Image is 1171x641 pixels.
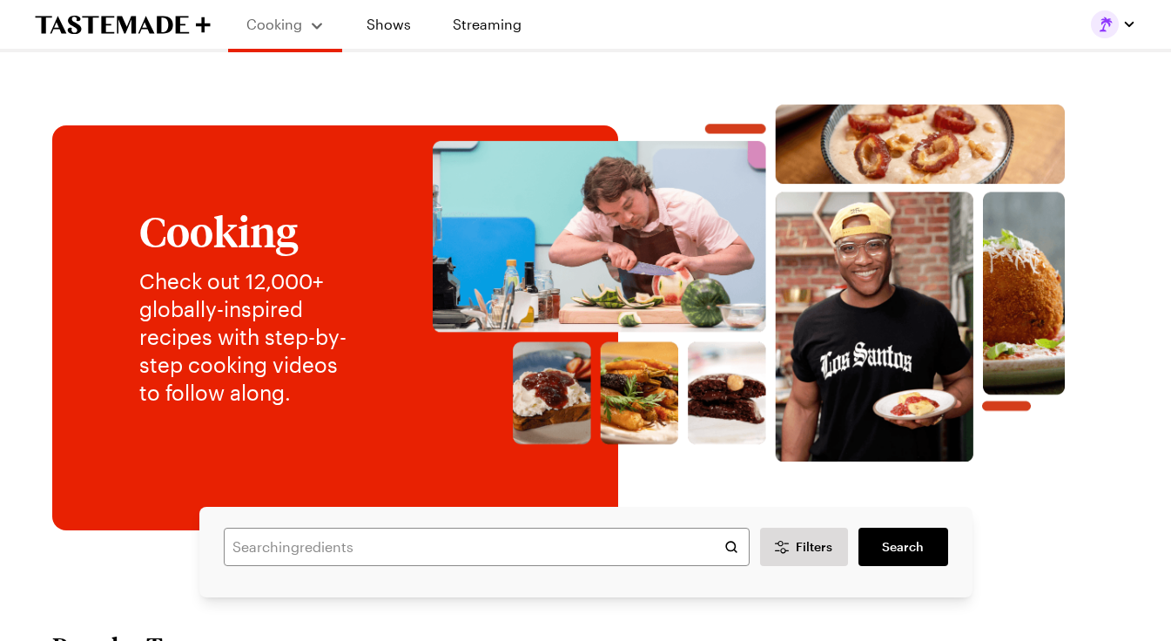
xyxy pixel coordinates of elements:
[396,105,1101,462] img: Explore recipes
[1091,10,1136,38] button: Profile picture
[246,7,325,42] button: Cooking
[139,267,361,407] p: Check out 12,000+ globally-inspired recipes with step-by-step cooking videos to follow along.
[882,538,924,556] span: Search
[139,208,361,253] h1: Cooking
[796,538,832,556] span: Filters
[246,16,302,32] span: Cooking
[858,528,947,566] a: filters
[760,528,849,566] button: Desktop filters
[35,15,211,35] a: To Tastemade Home Page
[1091,10,1119,38] img: Profile picture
